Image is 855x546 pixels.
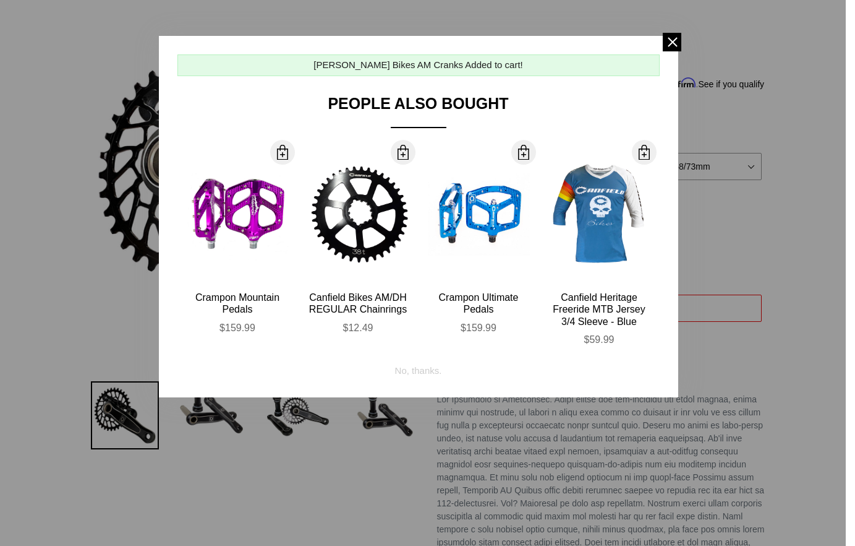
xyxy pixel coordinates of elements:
img: 38T_Ring_Back_large.png [307,164,409,265]
div: Canfield Bikes AM/DH REGULAR Chainrings [307,292,409,315]
span: $159.99 [219,323,255,333]
div: People Also Bought [177,95,660,128]
div: No, thanks. [395,355,442,378]
div: Crampon Mountain Pedals [187,292,289,315]
img: Canfield-Crampon-Ultimate-Blue_large.jpg [428,163,530,266]
img: Canfield-Crampon-Mountain-Purple-Shopify_large.jpg [187,163,289,266]
span: $59.99 [584,334,615,345]
div: Canfield Heritage Freeride MTB Jersey 3/4 Sleeve - Blue [548,292,650,327]
div: [PERSON_NAME] Bikes AM Cranks Added to cart! [313,58,522,72]
img: Canfield-Hertiage-Jersey-Blue-Front_large.jpg [548,163,650,266]
div: Crampon Ultimate Pedals [428,292,530,315]
span: $159.99 [461,323,496,333]
span: $12.49 [343,323,373,333]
